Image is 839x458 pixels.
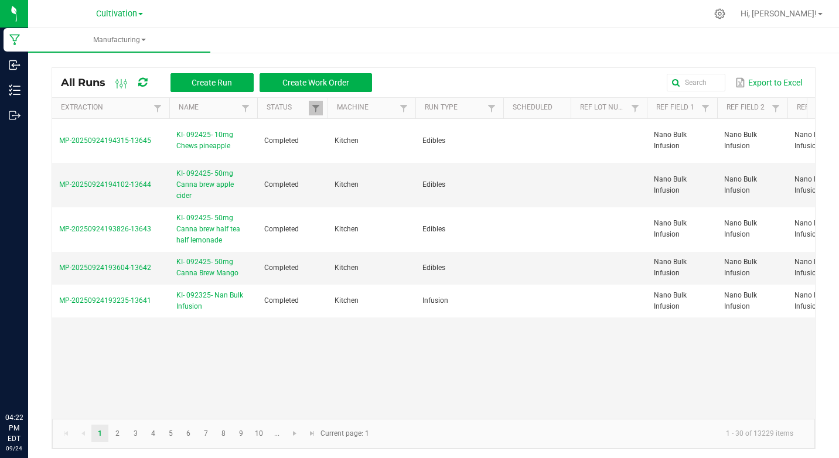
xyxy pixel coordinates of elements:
span: Infusion [422,296,448,305]
span: Kitchen [335,180,359,189]
p: 04:22 PM EDT [5,412,23,444]
span: KI- 092325- Nan Bulk Infusion [176,290,250,312]
span: Kitchen [335,296,359,305]
kendo-pager: Current page: 1 [52,419,815,449]
span: Create Work Order [282,78,349,87]
span: Edibles [422,225,445,233]
span: Completed [264,180,299,189]
a: Ref Field 2Sortable [727,103,768,112]
span: Nano Bulk Infusion [724,291,757,310]
a: StatusSortable [267,103,308,112]
span: Create Run [192,78,232,87]
div: Manage settings [712,8,727,19]
a: Filter [698,101,712,115]
inline-svg: Inbound [9,59,21,71]
span: MP-20250924194315-13645 [59,136,151,145]
iframe: Resource center unread badge [35,363,49,377]
a: Filter [769,101,783,115]
span: Nano Bulk Infusion [724,175,757,194]
a: Ref Field 1Sortable [656,103,698,112]
span: KI- 092425- 10mg Chews pineapple [176,129,250,152]
span: Kitchen [335,136,359,145]
span: Nano Bulk Infusion [794,258,827,277]
span: Hi, [PERSON_NAME]! [741,9,817,18]
a: Page 7 [197,425,214,442]
span: Nano Bulk Infusion [654,291,687,310]
button: Create Work Order [260,73,372,92]
span: Nano Bulk Infusion [654,219,687,238]
span: Completed [264,136,299,145]
a: Ref Field 3Sortable [797,103,838,112]
a: Filter [309,101,323,115]
span: Nano Bulk Infusion [724,219,757,238]
span: Completed [264,264,299,272]
a: Filter [151,101,165,115]
button: Create Run [170,73,254,92]
button: Export to Excel [732,73,805,93]
iframe: Resource center [12,364,47,399]
span: Nano Bulk Infusion [654,175,687,194]
a: Go to the next page [287,425,303,442]
span: Edibles [422,264,445,272]
span: Nano Bulk Infusion [794,291,827,310]
a: Filter [238,101,253,115]
span: Nano Bulk Infusion [794,175,827,194]
span: Go to the next page [290,429,299,438]
a: Page 9 [233,425,250,442]
a: Page 8 [215,425,232,442]
a: MachineSortable [337,103,396,112]
a: Page 10 [251,425,268,442]
inline-svg: Manufacturing [9,34,21,46]
span: Manufacturing [28,35,210,45]
span: KI- 092425- 50mg Canna brew half tea half lemonade [176,213,250,247]
p: 09/24 [5,444,23,453]
span: Nano Bulk Infusion [794,219,827,238]
span: Nano Bulk Infusion [654,258,687,277]
a: ScheduledSortable [513,103,566,112]
span: Go to the last page [308,429,317,438]
span: Nano Bulk Infusion [794,131,827,150]
a: Page 2 [109,425,126,442]
a: Page 11 [268,425,285,442]
a: Page 1 [91,425,108,442]
a: NameSortable [179,103,238,112]
a: Filter [397,101,411,115]
span: MP-20250924193235-13641 [59,296,151,305]
span: Edibles [422,180,445,189]
a: Ref Lot NumberSortable [580,103,627,112]
span: Cultivation [96,9,137,19]
input: Search [667,74,725,91]
a: Go to the last page [303,425,320,442]
a: Manufacturing [28,28,210,53]
span: MP-20250924193604-13642 [59,264,151,272]
span: Edibles [422,136,445,145]
a: Page 5 [162,425,179,442]
span: MP-20250924194102-13644 [59,180,151,189]
span: Kitchen [335,264,359,272]
span: Kitchen [335,225,359,233]
span: Nano Bulk Infusion [654,131,687,150]
kendo-pager-info: 1 - 30 of 13229 items [376,424,803,443]
span: KI- 092425- 50mg Canna Brew Mango [176,257,250,279]
a: Page 6 [180,425,197,442]
span: KI- 092425- 50mg Canna brew apple cider [176,168,250,202]
span: Nano Bulk Infusion [724,131,757,150]
a: ExtractionSortable [61,103,150,112]
a: Filter [628,101,642,115]
span: Completed [264,296,299,305]
a: Run TypeSortable [425,103,484,112]
span: Completed [264,225,299,233]
div: All Runs [61,73,381,93]
a: Filter [485,101,499,115]
a: Page 4 [145,425,162,442]
span: MP-20250924193826-13643 [59,225,151,233]
a: Page 3 [127,425,144,442]
inline-svg: Outbound [9,110,21,121]
inline-svg: Inventory [9,84,21,96]
span: Nano Bulk Infusion [724,258,757,277]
